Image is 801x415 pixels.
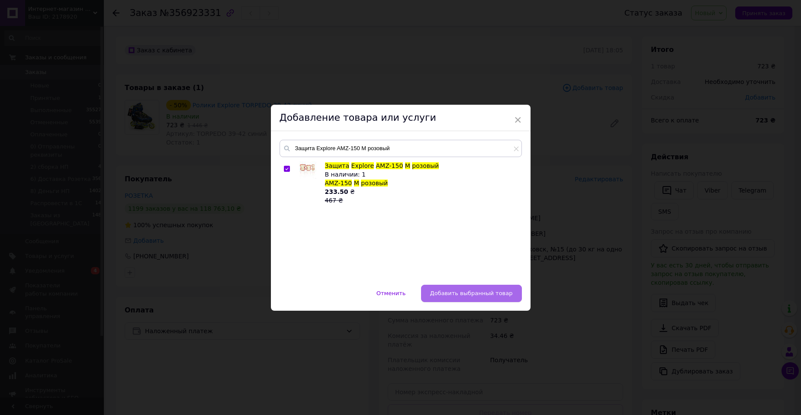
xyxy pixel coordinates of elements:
button: Отменить [367,285,415,302]
span: M [354,180,359,187]
div: ₴ [325,187,517,205]
span: M [405,162,410,169]
input: Поиск по товарам и услугам [280,140,522,157]
span: AMZ-150 [376,162,403,169]
img: Защита Explore AMZ-150 M розовый [299,161,316,179]
span: Добавить выбранный товар [430,290,513,296]
span: розовый [412,162,439,169]
span: Отменить [376,290,406,296]
span: 467 ₴ [325,197,343,204]
span: розовый [361,180,388,187]
div: Добавление товара или услуги [271,105,531,131]
span: AMZ-150 [325,180,352,187]
div: В наличии: 1 [325,170,517,179]
button: Добавить выбранный товар [421,285,522,302]
b: 233.50 [325,188,348,195]
span: Защита [325,162,350,169]
span: Explore [351,162,374,169]
span: × [514,113,522,127]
